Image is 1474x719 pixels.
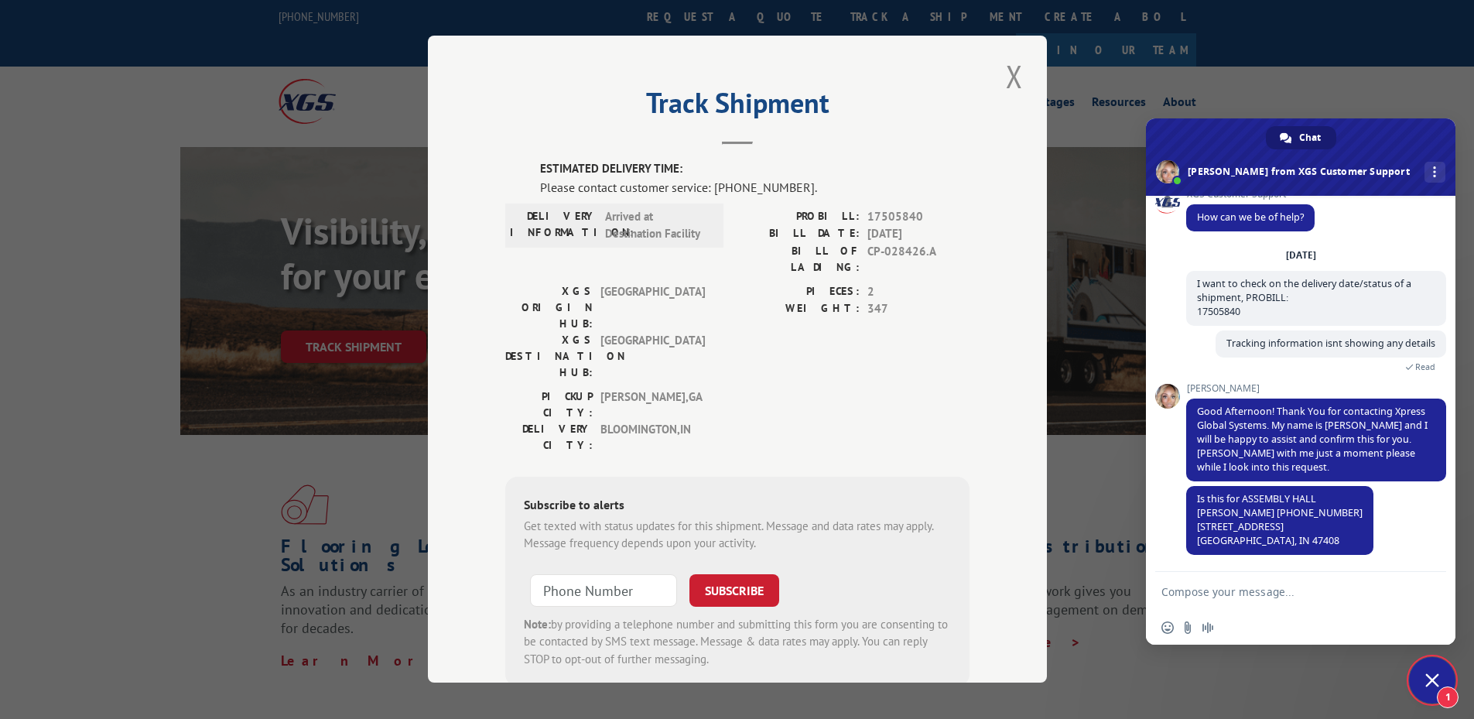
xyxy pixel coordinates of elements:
h2: Track Shipment [505,92,970,122]
span: Read [1415,361,1435,372]
div: Please contact customer service: [PHONE_NUMBER]. [540,178,970,197]
textarea: Compose your message... [1161,572,1409,611]
span: [PERSON_NAME] [1186,383,1446,394]
a: Close chat [1409,657,1455,704]
div: Get texted with status updates for this shipment. Message and data rates may apply. Message frequ... [524,518,951,553]
span: How can we be of help? [1197,211,1304,224]
span: Insert an emoji [1161,621,1174,634]
span: Arrived at Destination Facility [605,208,710,243]
label: DELIVERY INFORMATION: [510,208,597,243]
strong: Note: [524,617,551,632]
span: 17505840 [867,208,970,226]
label: PROBILL: [737,208,860,226]
button: SUBSCRIBE [689,574,779,607]
span: I want to check on the delivery date/status of a shipment, PROBILL: 17505840 [1197,277,1411,318]
div: Subscribe to alerts [524,495,951,518]
span: CP-028426.A [867,243,970,276]
span: Good Afternoon! Thank You for contacting Xpress Global Systems. My name is [PERSON_NAME] and I wi... [1197,405,1428,474]
span: Tracking information isnt showing any details [1226,337,1435,350]
div: [DATE] [1286,251,1316,260]
label: XGS DESTINATION HUB: [505,332,593,381]
label: BILL DATE: [737,226,860,244]
span: Chat [1299,126,1321,149]
span: [GEOGRAPHIC_DATA] [600,283,705,332]
label: BILL OF LADING: [737,243,860,276]
span: Audio message [1202,621,1214,634]
span: 2 [867,283,970,301]
span: Send a file [1182,621,1194,634]
label: PIECES: [737,283,860,301]
label: XGS ORIGIN HUB: [505,283,593,332]
span: [DATE] [867,226,970,244]
label: WEIGHT: [737,301,860,319]
span: [PERSON_NAME] , GA [600,389,705,421]
label: ESTIMATED DELIVERY TIME: [540,161,970,179]
button: Close modal [1001,55,1028,98]
div: by providing a telephone number and submitting this form you are consenting to be contacted by SM... [524,616,951,669]
span: [GEOGRAPHIC_DATA] [600,332,705,381]
span: 1 [1437,686,1459,708]
span: 347 [867,301,970,319]
span: BLOOMINGTON , IN [600,421,705,454]
span: Is this for ASSEMBLY HALL [PERSON_NAME] [PHONE_NUMBER] [STREET_ADDRESS] [GEOGRAPHIC_DATA], IN 47408 [1197,492,1363,547]
a: Chat [1266,126,1336,149]
label: DELIVERY CITY: [505,421,593,454]
input: Phone Number [530,574,677,607]
label: PICKUP CITY: [505,389,593,421]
